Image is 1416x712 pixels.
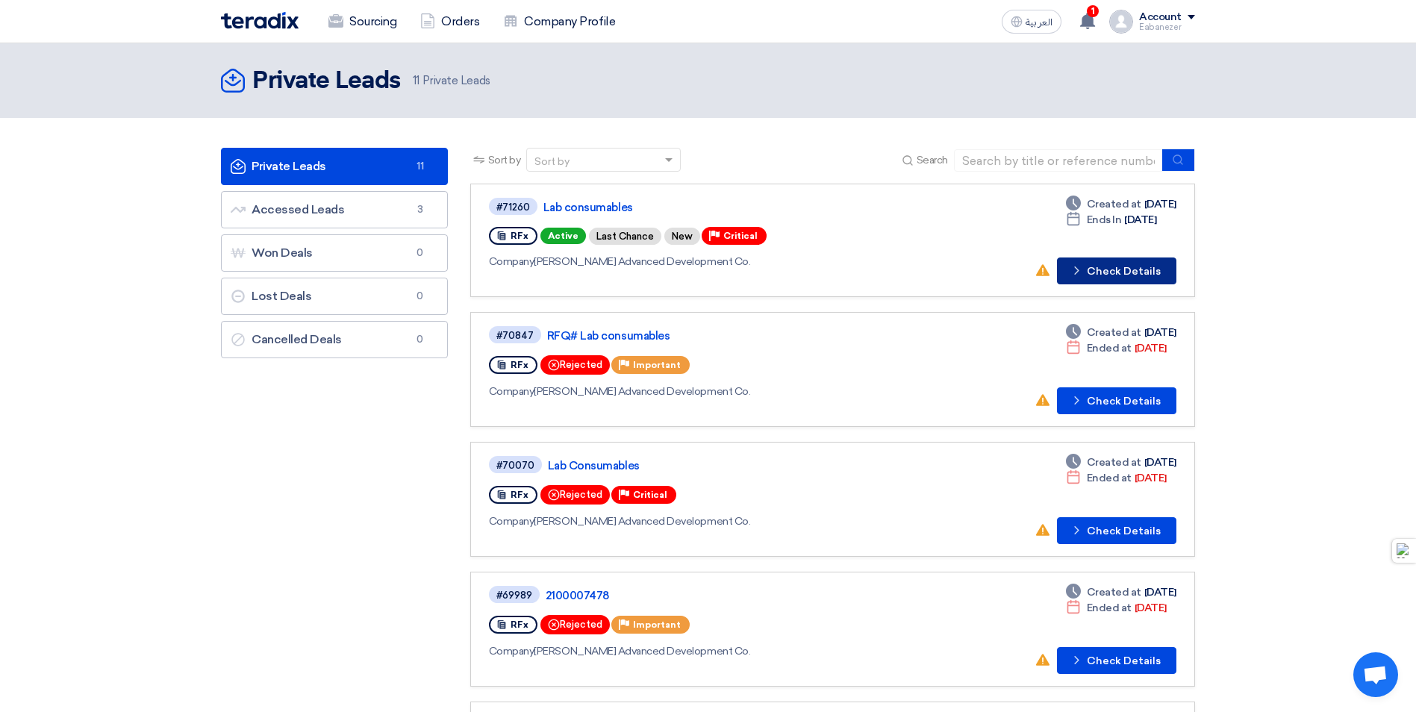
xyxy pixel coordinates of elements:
div: [PERSON_NAME] Advanced Development Co. [489,254,920,269]
div: Eabanezer [1139,23,1195,31]
span: Ended at [1087,600,1132,616]
span: RFx [511,619,528,630]
div: #70070 [496,460,534,470]
div: #69989 [496,590,532,600]
span: Created at [1087,325,1141,340]
span: 0 [411,289,429,304]
a: Sourcing [316,5,408,38]
div: [DATE] [1066,584,1176,600]
div: Sort by [534,154,570,169]
div: Rejected [540,615,610,634]
span: RFx [511,360,528,370]
a: Accessed Leads3 [221,191,448,228]
a: 2100007478 [546,589,919,602]
span: Company [489,515,534,528]
span: Critical [723,231,758,241]
div: Rejected [540,485,610,505]
span: Ended at [1087,470,1132,486]
a: Lab consumables [543,201,917,214]
span: Ended at [1087,340,1132,356]
img: profile_test.png [1109,10,1133,34]
div: [PERSON_NAME] Advanced Development Co. [489,513,924,529]
div: [DATE] [1066,455,1176,470]
div: Rejected [540,355,610,375]
span: Active [540,228,586,244]
span: Ends In [1087,212,1122,228]
a: Cancelled Deals0 [221,321,448,358]
span: العربية [1026,17,1052,28]
span: Private Leads [413,72,490,90]
span: Search [917,152,948,168]
span: RFx [511,231,528,241]
div: [DATE] [1066,340,1167,356]
span: RFx [511,490,528,500]
span: Company [489,385,534,398]
button: Check Details [1057,517,1176,544]
div: #71260 [496,202,530,212]
button: Check Details [1057,387,1176,414]
span: Company [489,255,534,268]
span: Created at [1087,455,1141,470]
span: Created at [1087,584,1141,600]
div: [PERSON_NAME] Advanced Development Co. [489,384,923,399]
a: Won Deals0 [221,234,448,272]
span: Important [633,619,681,630]
div: #70847 [496,331,534,340]
span: 3 [411,202,429,217]
span: 1 [1087,5,1099,17]
div: [DATE] [1066,325,1176,340]
div: [DATE] [1066,470,1167,486]
span: Company [489,645,534,658]
span: 0 [411,332,429,347]
a: Company Profile [491,5,627,38]
a: Open chat [1353,652,1398,697]
span: Critical [633,490,667,500]
div: Account [1139,11,1182,24]
button: العربية [1002,10,1061,34]
div: [DATE] [1066,212,1157,228]
div: [PERSON_NAME] Advanced Development Co. [489,643,922,659]
div: [DATE] [1066,196,1176,212]
img: Teradix logo [221,12,299,29]
a: RFQ# Lab consumables [547,329,920,343]
input: Search by title or reference number [954,149,1163,172]
div: New [664,228,700,245]
h2: Private Leads [252,66,401,96]
a: Lab Consumables [548,459,921,472]
span: 11 [413,74,420,87]
button: Check Details [1057,257,1176,284]
span: Important [633,360,681,370]
a: Private Leads11 [221,148,448,185]
div: [DATE] [1066,600,1167,616]
span: 0 [411,246,429,260]
span: Created at [1087,196,1141,212]
a: Lost Deals0 [221,278,448,315]
a: Orders [408,5,491,38]
div: Last Chance [589,228,661,245]
span: Sort by [488,152,521,168]
span: 11 [411,159,429,174]
button: Check Details [1057,647,1176,674]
